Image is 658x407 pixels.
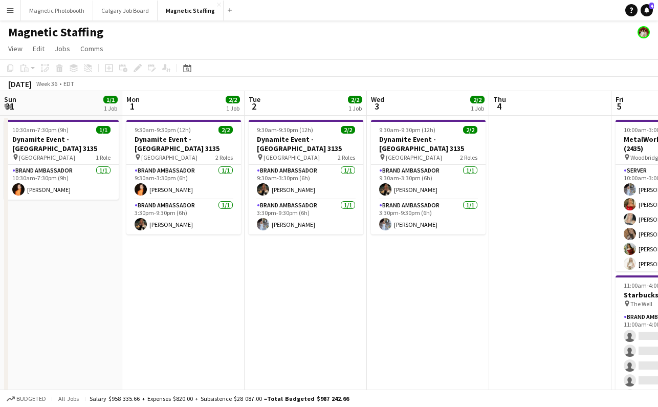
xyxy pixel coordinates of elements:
[249,200,363,234] app-card-role: Brand Ambassador1/13:30pm-9:30pm (6h)[PERSON_NAME]
[96,154,111,161] span: 1 Role
[616,95,624,104] span: Fri
[33,44,45,53] span: Edit
[341,126,355,134] span: 2/2
[126,135,241,153] h3: Dynamite Event - [GEOGRAPHIC_DATA] 3135
[126,95,140,104] span: Mon
[379,126,435,134] span: 9:30am-9:30pm (12h)
[386,154,442,161] span: [GEOGRAPHIC_DATA]
[247,100,260,112] span: 2
[126,165,241,200] app-card-role: Brand Ambassador1/19:30am-3:30pm (6h)[PERSON_NAME]
[226,104,239,112] div: 1 Job
[34,80,59,88] span: Week 36
[4,165,119,200] app-card-role: Brand Ambassador1/110:30am-7:30pm (9h)[PERSON_NAME]
[338,154,355,161] span: 2 Roles
[257,126,313,134] span: 9:30am-9:30pm (12h)
[3,100,16,112] span: 31
[218,126,233,134] span: 2/2
[614,100,624,112] span: 5
[249,95,260,104] span: Tue
[630,300,652,308] span: The Well
[96,126,111,134] span: 1/1
[56,395,81,402] span: All jobs
[638,26,650,38] app-user-avatar: Kara & Monika
[371,200,486,234] app-card-role: Brand Ambassador1/13:30pm-9:30pm (6h)[PERSON_NAME]
[249,135,363,153] h3: Dynamite Event - [GEOGRAPHIC_DATA] 3135
[16,395,46,402] span: Budgeted
[267,395,349,402] span: Total Budgeted $987 242.66
[126,120,241,234] app-job-card: 9:30am-9:30pm (12h)2/2Dynamite Event - [GEOGRAPHIC_DATA] 3135 [GEOGRAPHIC_DATA]2 RolesBrand Ambas...
[103,96,118,103] span: 1/1
[21,1,93,20] button: Magnetic Photobooth
[8,79,32,89] div: [DATE]
[249,165,363,200] app-card-role: Brand Ambassador1/19:30am-3:30pm (6h)[PERSON_NAME]
[348,104,362,112] div: 1 Job
[5,393,48,404] button: Budgeted
[649,3,654,9] span: 4
[264,154,320,161] span: [GEOGRAPHIC_DATA]
[8,25,103,40] h1: Magnetic Staffing
[471,104,484,112] div: 1 Job
[19,154,75,161] span: [GEOGRAPHIC_DATA]
[226,96,240,103] span: 2/2
[371,95,384,104] span: Wed
[80,44,103,53] span: Comms
[141,154,198,161] span: [GEOGRAPHIC_DATA]
[125,100,140,112] span: 1
[369,100,384,112] span: 3
[4,120,119,200] app-job-card: 10:30am-7:30pm (9h)1/1Dynamite Event - [GEOGRAPHIC_DATA] 3135 [GEOGRAPHIC_DATA]1 RoleBrand Ambass...
[4,95,16,104] span: Sun
[249,120,363,234] app-job-card: 9:30am-9:30pm (12h)2/2Dynamite Event - [GEOGRAPHIC_DATA] 3135 [GEOGRAPHIC_DATA]2 RolesBrand Ambas...
[76,42,107,55] a: Comms
[371,120,486,234] app-job-card: 9:30am-9:30pm (12h)2/2Dynamite Event - [GEOGRAPHIC_DATA] 3135 [GEOGRAPHIC_DATA]2 RolesBrand Ambas...
[135,126,191,134] span: 9:30am-9:30pm (12h)
[126,200,241,234] app-card-role: Brand Ambassador1/13:30pm-9:30pm (6h)[PERSON_NAME]
[371,135,486,153] h3: Dynamite Event - [GEOGRAPHIC_DATA] 3135
[8,44,23,53] span: View
[158,1,224,20] button: Magnetic Staffing
[93,1,158,20] button: Calgary Job Board
[641,4,653,16] a: 4
[55,44,70,53] span: Jobs
[90,395,349,402] div: Salary $958 335.66 + Expenses $820.00 + Subsistence $28 087.00 =
[104,104,117,112] div: 1 Job
[371,165,486,200] app-card-role: Brand Ambassador1/19:30am-3:30pm (6h)[PERSON_NAME]
[463,126,477,134] span: 2/2
[12,126,69,134] span: 10:30am-7:30pm (9h)
[470,96,485,103] span: 2/2
[460,154,477,161] span: 2 Roles
[493,95,506,104] span: Thu
[492,100,506,112] span: 4
[51,42,74,55] a: Jobs
[29,42,49,55] a: Edit
[348,96,362,103] span: 2/2
[215,154,233,161] span: 2 Roles
[4,135,119,153] h3: Dynamite Event - [GEOGRAPHIC_DATA] 3135
[63,80,74,88] div: EDT
[4,42,27,55] a: View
